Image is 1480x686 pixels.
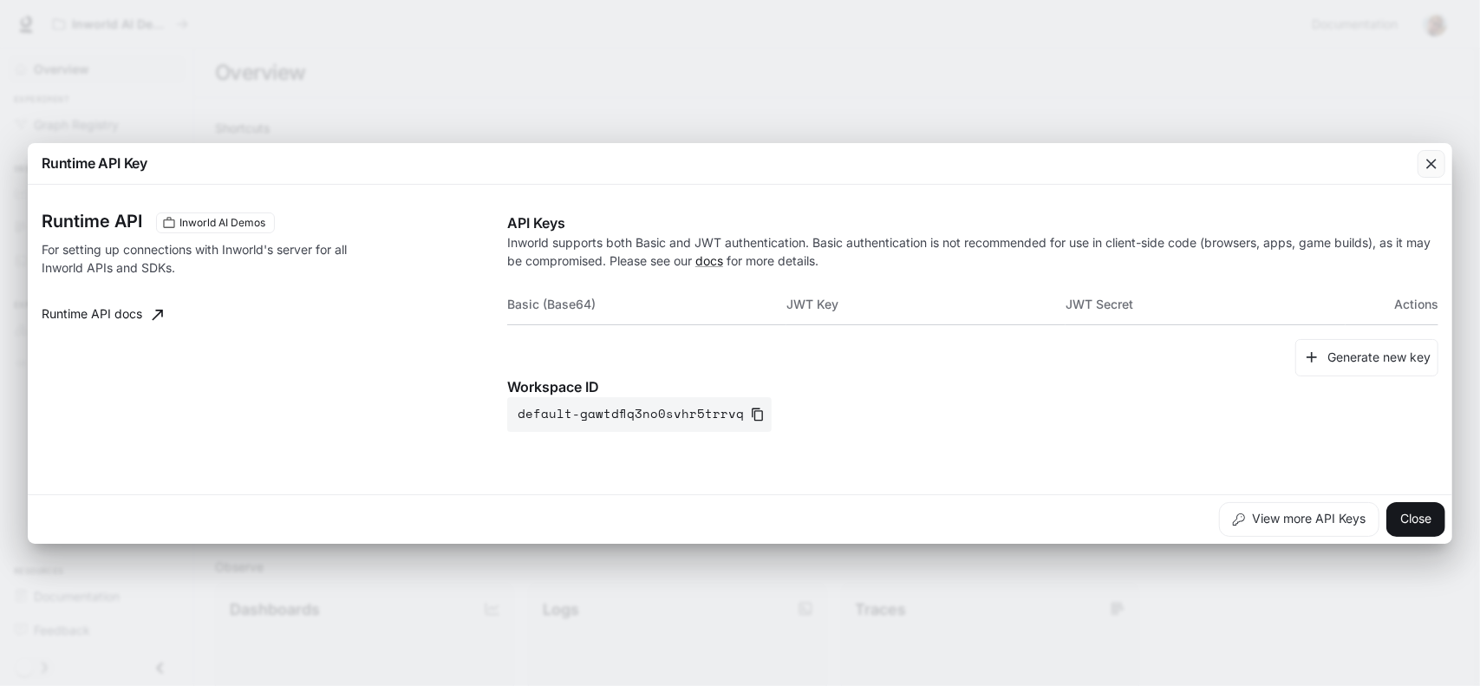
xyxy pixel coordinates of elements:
[507,376,1438,397] p: Workspace ID
[1346,284,1438,325] th: Actions
[1386,502,1445,537] button: Close
[1066,284,1345,325] th: JWT Secret
[173,215,272,231] span: Inworld AI Demos
[156,212,275,233] div: These keys will apply to your current workspace only
[42,153,147,173] p: Runtime API Key
[507,284,786,325] th: Basic (Base64)
[1219,502,1379,537] button: View more API Keys
[695,253,723,268] a: docs
[42,212,142,230] h3: Runtime API
[1295,339,1438,376] button: Generate new key
[507,233,1438,270] p: Inworld supports both Basic and JWT authentication. Basic authentication is not recommended for u...
[786,284,1066,325] th: JWT Key
[35,297,170,332] a: Runtime API docs
[507,212,1438,233] p: API Keys
[507,397,772,432] button: default-gawtdflq3no0svhr5trrvq
[42,240,381,277] p: For setting up connections with Inworld's server for all Inworld APIs and SDKs.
